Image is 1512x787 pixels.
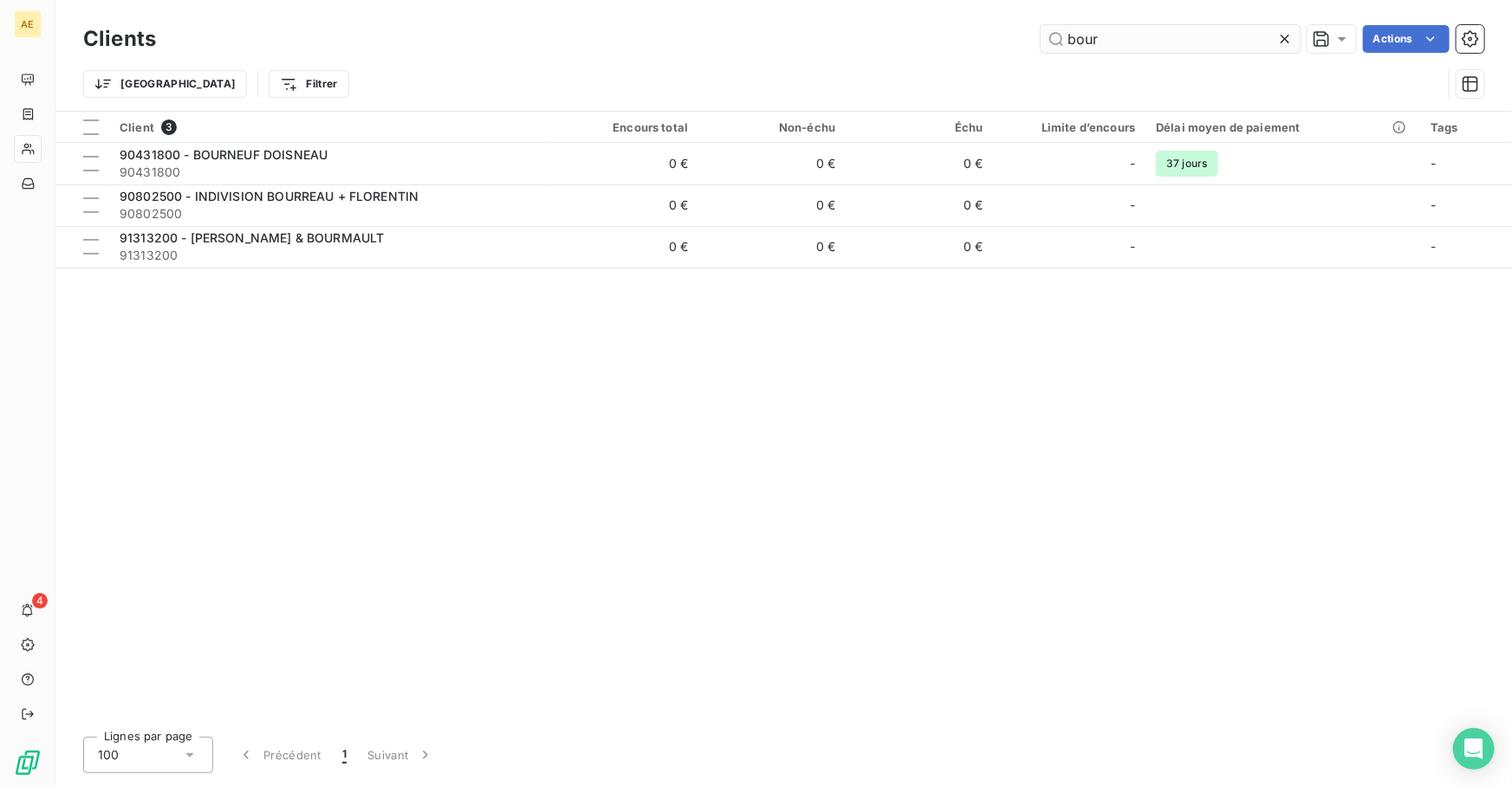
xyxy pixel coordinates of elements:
span: 100 [98,746,119,764]
input: Rechercher [1041,25,1301,53]
span: 37 jours [1156,151,1217,177]
span: - [1130,197,1135,214]
td: 0 € [551,226,698,268]
span: 90431800 [120,164,541,181]
span: - [1431,197,1436,212]
button: Suivant [357,737,445,773]
td: 0 € [698,184,846,226]
div: Encours total [561,120,688,134]
div: Non-échu [709,120,835,134]
span: Client [120,120,154,134]
div: Tags [1431,120,1502,134]
td: 0 € [698,143,846,184]
div: AE [14,10,42,38]
td: 0 € [551,184,698,226]
span: 91313200 [120,247,541,264]
button: Actions [1363,25,1450,53]
span: - [1431,239,1436,254]
span: 91313200 - [PERSON_NAME] & BOURMAULT [120,230,384,245]
div: Échu [856,120,983,134]
span: 90802500 - INDIVISION BOURREAU + FLORENTIN [120,189,419,203]
button: 1 [332,737,357,773]
td: 0 € [846,143,993,184]
span: - [1130,238,1135,255]
button: [GEOGRAPHIC_DATA] [83,70,247,98]
div: Délai moyen de paiement [1156,120,1410,134]
td: 0 € [846,184,993,226]
button: Précédent [227,737,332,773]
span: 4 [32,593,48,609]
span: 90431800 - BOURNEUF DOISNEAU [120,147,328,162]
span: - [1431,156,1436,171]
td: 0 € [846,226,993,268]
div: Open Intercom Messenger [1453,728,1495,770]
span: 1 [342,746,347,764]
span: 90802500 [120,205,541,223]
div: Limite d’encours [1003,120,1135,134]
img: Logo LeanPay [14,749,42,777]
td: 0 € [551,143,698,184]
span: - [1130,155,1135,172]
span: 3 [161,119,177,135]
h3: Clients [83,23,156,55]
td: 0 € [698,226,846,268]
button: Filtrer [269,70,348,98]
